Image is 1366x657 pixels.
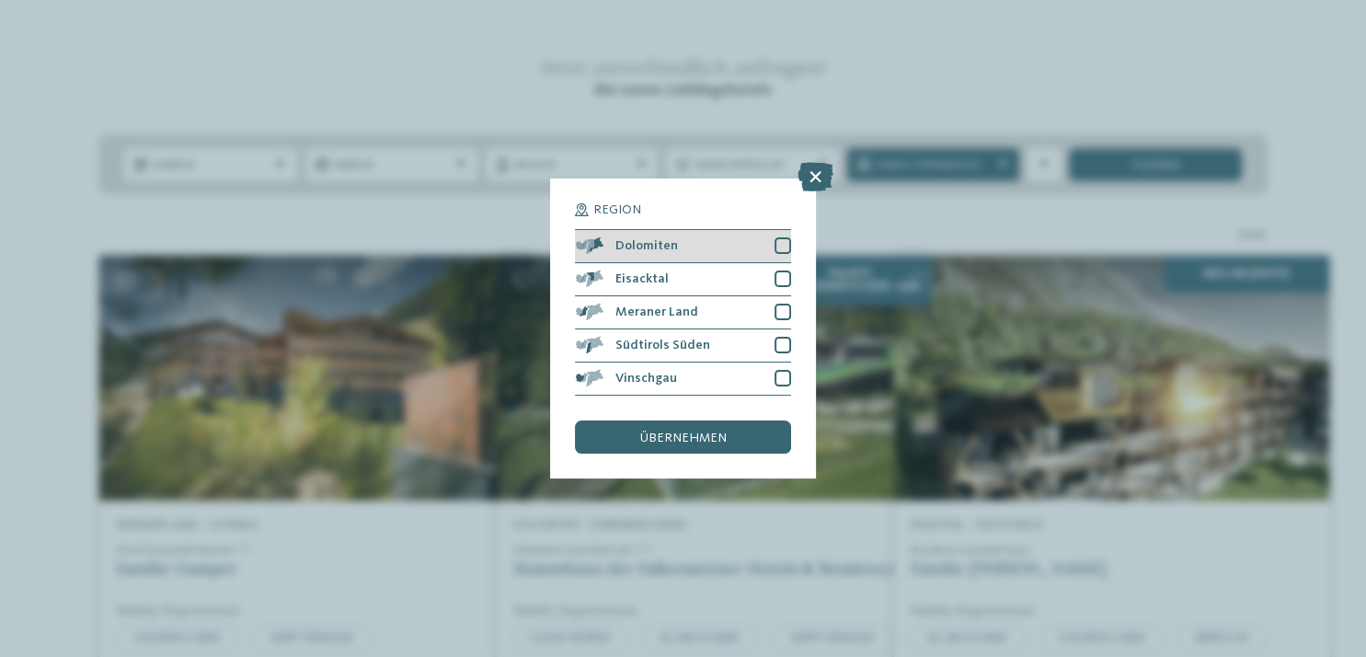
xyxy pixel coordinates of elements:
[615,272,669,285] span: Eisacktal
[593,203,641,216] span: Region
[615,339,710,352] span: Südtirols Süden
[640,432,727,444] span: übernehmen
[615,305,698,318] span: Meraner Land
[615,239,678,252] span: Dolomiten
[615,372,677,385] span: Vinschgau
